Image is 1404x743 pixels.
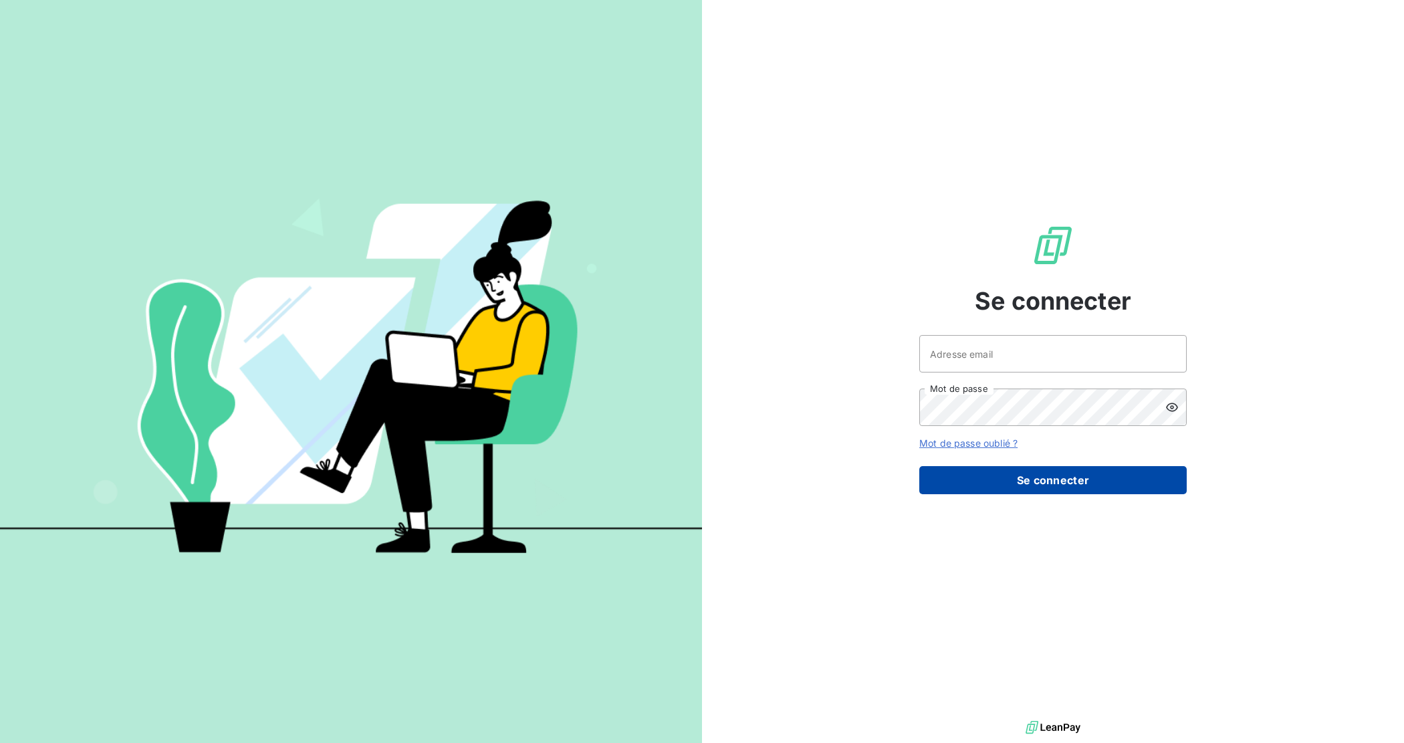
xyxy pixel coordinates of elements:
[919,466,1187,494] button: Se connecter
[919,437,1018,449] a: Mot de passe oublié ?
[1026,718,1080,738] img: logo
[975,283,1131,319] span: Se connecter
[919,335,1187,373] input: placeholder
[1032,224,1074,267] img: Logo LeanPay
